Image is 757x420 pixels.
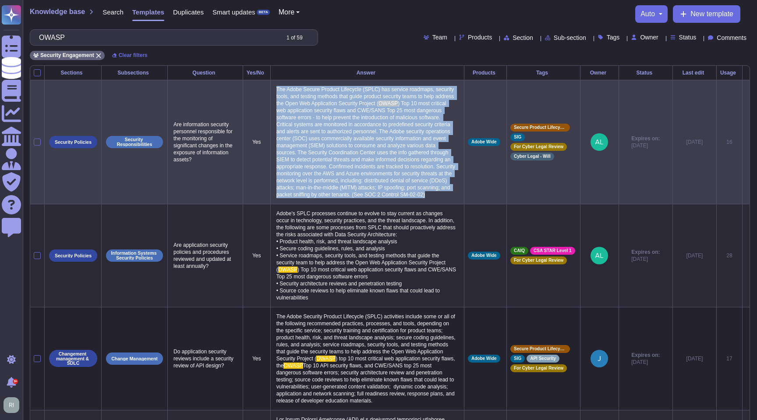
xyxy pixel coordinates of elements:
[279,9,294,16] span: More
[278,267,297,273] span: OWASP
[2,395,25,415] button: user
[316,356,336,362] span: OWASP
[640,11,662,18] button: auto
[40,53,94,58] span: Security Engagement
[514,135,521,139] span: SIG
[720,70,739,75] div: Usage
[686,253,703,259] span: [DATE]
[720,252,739,259] div: 28
[690,11,733,18] span: New template
[513,35,533,41] span: Section
[257,10,269,15] div: BETA
[591,350,608,367] img: user
[432,34,447,40] span: Team
[378,100,398,107] span: OWASP
[514,145,563,149] span: For Cyber Legal Review
[631,249,660,256] span: Expires on:
[103,9,124,15] span: Search
[276,363,456,404] span: Top 10 API security flaws, and CWE/SANS top 25 most dangerous software errors; security architect...
[607,34,620,40] span: Tags
[530,356,556,361] span: API Security
[109,137,160,146] p: Security Responsibilities
[30,8,85,15] span: Knowledge base
[276,86,456,107] span: The Adobe Secure Product Lifecycle (SPLC) has service roadmaps, security tools, and testing metho...
[720,355,739,362] div: 17
[247,252,267,259] p: Yes
[534,249,572,253] span: CSA STAR Level 1
[55,140,92,145] p: Security Policies
[514,154,551,159] span: Cyber Legal - Will
[623,70,669,75] div: Status
[173,9,204,15] span: Duplicates
[686,356,703,362] span: [DATE]
[720,139,739,146] div: 16
[584,70,615,75] div: Owner
[686,139,703,145] span: [DATE]
[510,70,577,75] div: Tags
[132,9,164,15] span: Templates
[554,35,586,41] span: Sub-section
[119,53,148,58] span: Clear filters
[631,352,660,359] span: Expires on:
[468,34,492,40] span: Products
[717,35,746,41] span: Comments
[276,210,457,273] span: Adobe's SPLC processes continue to evolve to stay current as changes occur in technology, securit...
[631,256,660,263] span: [DATE]
[52,352,94,366] p: Changement management & SDLC
[673,5,740,23] button: New template
[247,139,267,146] p: Yes
[514,356,521,361] span: SIG
[35,30,279,45] input: Search by keywords
[514,258,563,263] span: For Cyber Legal Review
[640,34,658,40] span: Owner
[171,119,239,165] p: Are information security personnel responsible for the monitoring of significant changes in the e...
[274,70,460,75] div: Answer
[105,70,164,75] div: Subsections
[640,11,655,18] span: auto
[471,253,497,258] span: Adobe Wide
[171,70,239,75] div: Question
[631,359,660,366] span: [DATE]
[287,35,303,40] div: 1 of 59
[13,379,18,384] div: 9+
[247,355,267,362] p: Yes
[471,140,497,144] span: Adobe Wide
[247,70,267,75] div: Yes/No
[276,356,456,369] span: ) top 10 most critical web application security flaws, the
[514,366,563,370] span: For Cyber Legal Review
[679,34,697,40] span: Status
[514,249,525,253] span: CAIQ
[212,9,255,15] span: Smart updates
[514,347,566,351] span: Secure Product Lifecycle Standard
[283,363,303,369] span: OWASP
[471,356,497,361] span: Adobe Wide
[48,70,98,75] div: Sections
[55,253,92,258] p: Security Policies
[676,70,713,75] div: Last edit
[591,133,608,151] img: user
[631,142,660,149] span: [DATE]
[276,267,457,301] span: ) Top 10 most critical web application security flaws and CWE/SANS Top 25 most dangerous software...
[468,70,503,75] div: Products
[591,247,608,264] img: user
[276,100,457,198] span: ) Top 10 most critical web application security flaws and CWE/SANS Top 25 most dangerous software...
[111,356,158,361] p: Change Management
[279,9,300,16] button: More
[4,397,19,413] img: user
[276,313,457,362] span: The Adobe Security Product Lifecycle (SPLC) activities include some or all of the following recom...
[109,251,160,260] p: Information Systems Security Policies
[171,239,239,272] p: Are application security policies and procedures reviewed and updated at least annually?
[514,125,566,130] span: Secure Product Lifecycle Standard
[631,135,660,142] span: Expires on:
[171,346,239,371] p: Do application security reviews include a security review of API design?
